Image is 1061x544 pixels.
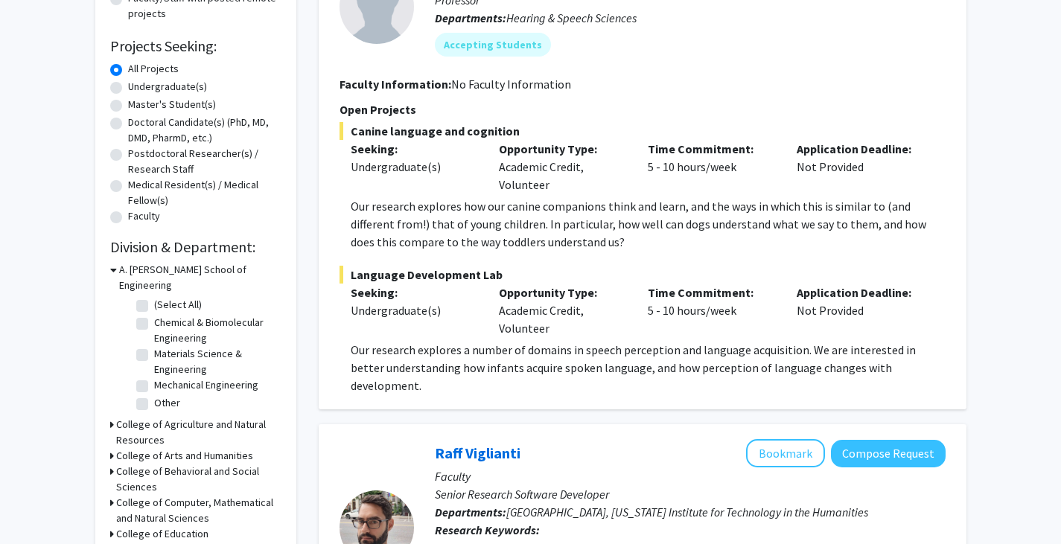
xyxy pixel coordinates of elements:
[116,495,281,526] h3: College of Computer, Mathematical and Natural Sciences
[128,115,281,146] label: Doctoral Candidate(s) (PhD, MD, DMD, PharmD, etc.)
[340,122,946,140] span: Canine language and cognition
[435,33,551,57] mat-chip: Accepting Students
[351,301,477,319] div: Undergraduate(s)
[116,526,208,542] h3: College of Education
[435,444,520,462] a: Raff Viglianti
[128,97,216,112] label: Master's Student(s)
[637,284,786,337] div: 5 - 10 hours/week
[351,197,946,251] p: Our research explores how our canine companions think and learn, and the ways in which this is si...
[831,440,946,467] button: Compose Request to Raff Viglianti
[110,37,281,55] h2: Projects Seeking:
[128,61,179,77] label: All Projects
[128,177,281,208] label: Medical Resident(s) / Medical Fellow(s)
[128,79,207,95] label: Undergraduate(s)
[746,439,825,467] button: Add Raff Viglianti to Bookmarks
[797,284,923,301] p: Application Deadline:
[637,140,786,193] div: 5 - 10 hours/week
[351,140,477,158] p: Seeking:
[340,100,946,118] p: Open Projects
[116,464,281,495] h3: College of Behavioral and Social Sciences
[435,485,946,503] p: Senior Research Software Developer
[351,284,477,301] p: Seeking:
[119,262,281,293] h3: A. [PERSON_NAME] School of Engineering
[488,140,637,193] div: Academic Credit, Volunteer
[116,448,253,464] h3: College of Arts and Humanities
[648,284,774,301] p: Time Commitment:
[128,146,281,177] label: Postdoctoral Researcher(s) / Research Staff
[499,140,625,158] p: Opportunity Type:
[435,522,540,537] b: Research Keywords:
[116,417,281,448] h3: College of Agriculture and Natural Resources
[154,346,278,377] label: Materials Science & Engineering
[154,395,180,411] label: Other
[499,284,625,301] p: Opportunity Type:
[351,158,477,176] div: Undergraduate(s)
[648,140,774,158] p: Time Commitment:
[154,315,278,346] label: Chemical & Biomolecular Engineering
[786,284,934,337] div: Not Provided
[435,10,506,25] b: Departments:
[110,238,281,256] h2: Division & Department:
[11,477,63,533] iframe: Chat
[506,505,868,519] span: [GEOGRAPHIC_DATA], [US_STATE] Institute for Technology in the Humanities
[351,341,946,394] p: Our research explores a number of domains in speech perception and language acquisition. We are i...
[340,266,946,284] span: Language Development Lab
[154,297,202,313] label: (Select All)
[435,467,946,485] p: Faculty
[797,140,923,158] p: Application Deadline:
[786,140,934,193] div: Not Provided
[128,208,160,224] label: Faculty
[154,377,258,393] label: Mechanical Engineering
[506,10,637,25] span: Hearing & Speech Sciences
[435,505,506,519] b: Departments:
[488,284,637,337] div: Academic Credit, Volunteer
[451,77,571,92] span: No Faculty Information
[340,77,451,92] b: Faculty Information:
